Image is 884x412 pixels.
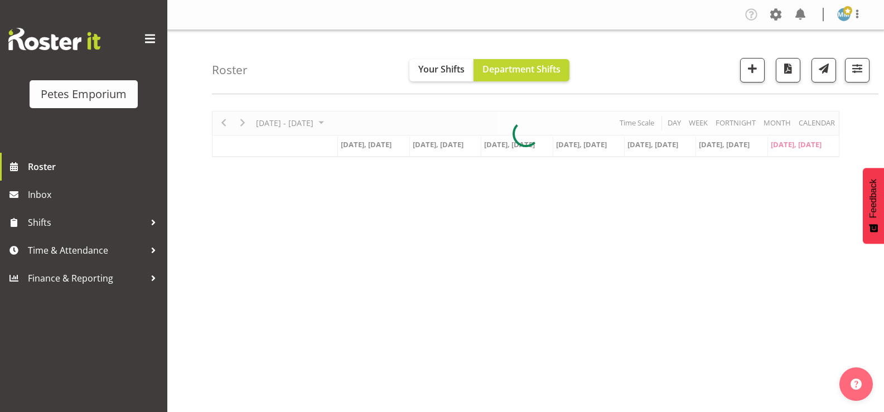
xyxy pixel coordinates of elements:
[28,214,145,231] span: Shifts
[212,64,248,76] h4: Roster
[8,28,100,50] img: Rosterit website logo
[28,158,162,175] span: Roster
[418,63,465,75] span: Your Shifts
[474,59,569,81] button: Department Shifts
[28,270,145,287] span: Finance & Reporting
[811,58,836,83] button: Send a list of all shifts for the selected filtered period to all rostered employees.
[776,58,800,83] button: Download a PDF of the roster according to the set date range.
[28,186,162,203] span: Inbox
[740,58,765,83] button: Add a new shift
[851,379,862,390] img: help-xxl-2.png
[409,59,474,81] button: Your Shifts
[863,168,884,244] button: Feedback - Show survey
[868,179,878,218] span: Feedback
[845,58,869,83] button: Filter Shifts
[28,242,145,259] span: Time & Attendance
[41,86,127,103] div: Petes Emporium
[482,63,561,75] span: Department Shifts
[837,8,851,21] img: mandy-mosley3858.jpg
